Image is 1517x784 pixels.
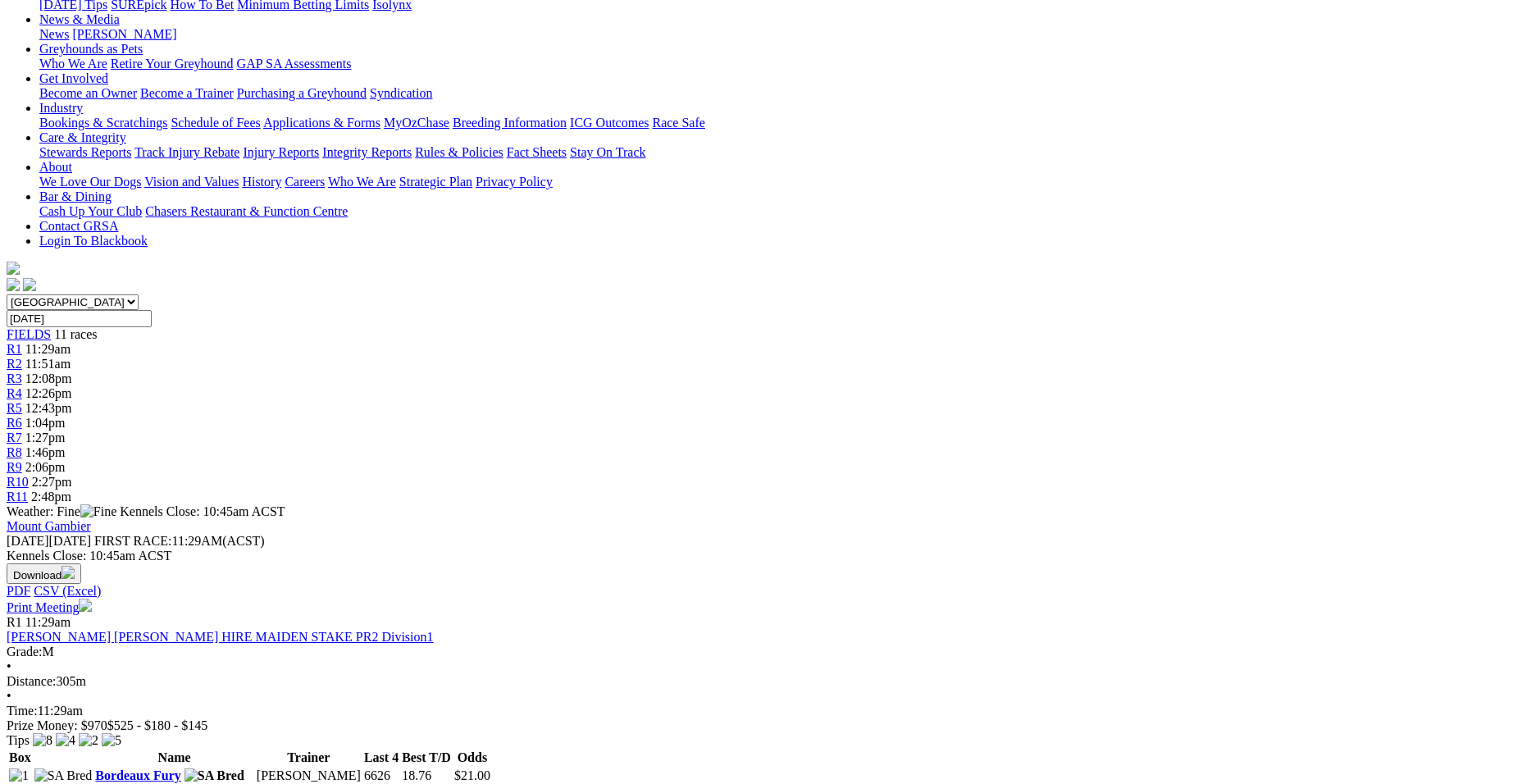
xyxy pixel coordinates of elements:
[363,768,399,784] td: 6626
[7,327,51,341] a: FIELDS
[370,86,432,100] a: Syndication
[184,768,244,783] img: SA Bred
[39,42,143,56] a: Greyhounds as Pets
[107,718,208,732] span: $525 - $180 - $145
[7,445,22,459] a: R8
[7,310,152,327] input: Select date
[401,750,452,766] th: Best T/D
[25,386,72,400] span: 12:26pm
[39,86,137,100] a: Become an Owner
[7,386,22,400] a: R4
[7,645,1510,659] div: M
[39,57,107,71] a: Who We Are
[95,768,180,782] a: Bordeaux Fury
[72,27,176,41] a: [PERSON_NAME]
[33,733,52,748] img: 8
[79,733,98,748] img: 2
[7,490,28,504] span: R11
[25,416,66,430] span: 1:04pm
[7,371,22,385] a: R3
[256,750,362,766] th: Trainer
[454,768,490,782] span: $21.00
[120,504,285,518] span: Kennels Close: 10:45am ACST
[25,615,71,629] span: 11:29am
[9,750,31,764] span: Box
[7,504,120,518] span: Weather: Fine
[652,116,704,130] a: Race Safe
[7,689,11,703] span: •
[7,460,22,474] a: R9
[34,768,93,783] img: SA Bred
[363,750,399,766] th: Last 4
[25,342,71,356] span: 11:29am
[39,101,83,115] a: Industry
[570,145,645,159] a: Stay On Track
[80,504,116,519] img: Fine
[25,445,66,459] span: 1:46pm
[94,534,171,548] span: FIRST RACE:
[7,584,30,598] a: PDF
[7,600,92,614] a: Print Meeting
[7,431,22,444] a: R7
[39,145,131,159] a: Stewards Reports
[384,116,449,130] a: MyOzChase
[94,534,265,548] span: 11:29AM(ACST)
[285,175,325,189] a: Careers
[25,460,66,474] span: 2:06pm
[7,357,22,371] a: R2
[243,145,319,159] a: Injury Reports
[54,327,97,341] span: 11 races
[237,57,352,71] a: GAP SA Assessments
[39,130,126,144] a: Care & Integrity
[256,768,362,784] td: [PERSON_NAME]
[242,175,281,189] a: History
[39,175,141,189] a: We Love Our Dogs
[39,189,112,203] a: Bar & Dining
[7,704,38,718] span: Time:
[7,674,56,688] span: Distance:
[39,175,1510,189] div: About
[263,116,380,130] a: Applications & Forms
[140,86,234,100] a: Become a Trainer
[7,563,81,584] button: Download
[570,116,649,130] a: ICG Outcomes
[7,659,11,673] span: •
[39,57,1510,71] div: Greyhounds as Pets
[145,204,348,218] a: Chasers Restaurant & Function Centre
[39,27,1510,42] div: News & Media
[7,401,22,415] a: R5
[25,371,72,385] span: 12:08pm
[7,584,1510,599] div: Download
[39,12,120,26] a: News & Media
[7,704,1510,718] div: 11:29am
[7,534,49,548] span: [DATE]
[171,116,260,130] a: Schedule of Fees
[399,175,472,189] a: Strategic Plan
[237,86,367,100] a: Purchasing a Greyhound
[9,768,29,783] img: 1
[39,86,1510,101] div: Get Involved
[79,599,92,612] img: printer.svg
[7,416,22,430] span: R6
[25,431,66,444] span: 1:27pm
[7,630,434,644] a: [PERSON_NAME] [PERSON_NAME] HIRE MAIDEN STAKE PR2 Division1
[56,733,75,748] img: 4
[401,768,452,784] td: 18.76
[31,490,71,504] span: 2:48pm
[453,116,567,130] a: Breeding Information
[7,519,91,533] a: Mount Gambier
[39,71,108,85] a: Get Involved
[7,645,43,659] span: Grade:
[61,566,75,579] img: download.svg
[476,175,553,189] a: Privacy Policy
[7,674,1510,689] div: 305m
[7,342,22,356] span: R1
